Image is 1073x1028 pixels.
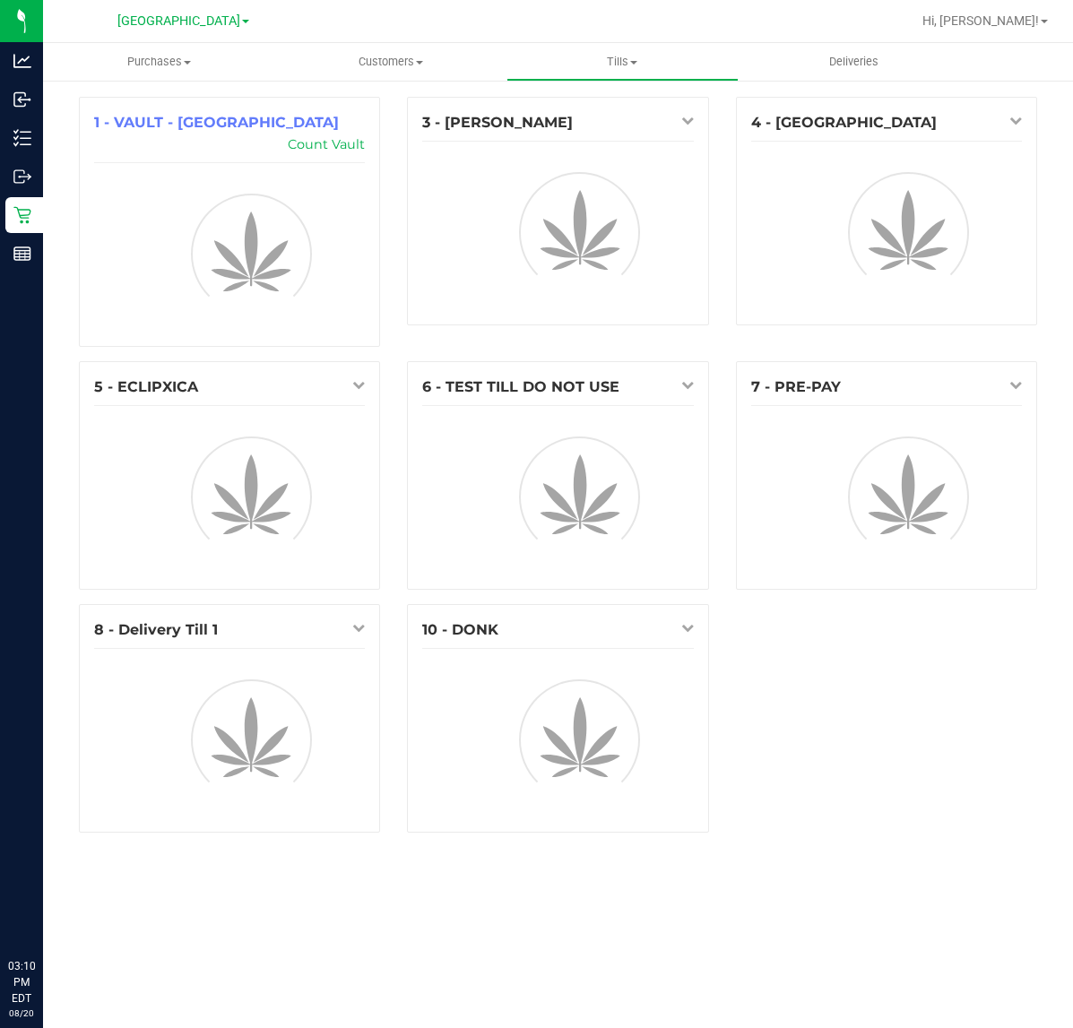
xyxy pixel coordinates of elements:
span: 1 - VAULT - [GEOGRAPHIC_DATA] [94,114,339,131]
inline-svg: Inventory [13,129,31,147]
a: Tills [506,43,739,81]
span: 10 - DONK [422,621,498,638]
span: Hi, [PERSON_NAME]! [922,13,1039,28]
p: 08/20 [8,1006,35,1020]
inline-svg: Inbound [13,91,31,108]
span: Deliveries [805,54,903,70]
a: Deliveries [739,43,971,81]
a: Customers [275,43,507,81]
span: Tills [507,54,738,70]
span: 3 - [PERSON_NAME] [422,114,573,131]
inline-svg: Retail [13,206,31,224]
span: [GEOGRAPHIC_DATA] [117,13,240,29]
inline-svg: Reports [13,245,31,263]
span: 4 - [GEOGRAPHIC_DATA] [751,114,937,131]
span: Purchases [43,54,275,70]
span: 5 - ECLIPXICA [94,378,198,395]
inline-svg: Outbound [13,168,31,186]
span: 7 - PRE-PAY [751,378,841,395]
a: Purchases [43,43,275,81]
a: Count Vault [288,136,365,152]
span: 6 - TEST TILL DO NOT USE [422,378,619,395]
p: 03:10 PM EDT [8,958,35,1006]
inline-svg: Analytics [13,52,31,70]
span: 8 - Delivery Till 1 [94,621,218,638]
span: Customers [276,54,506,70]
